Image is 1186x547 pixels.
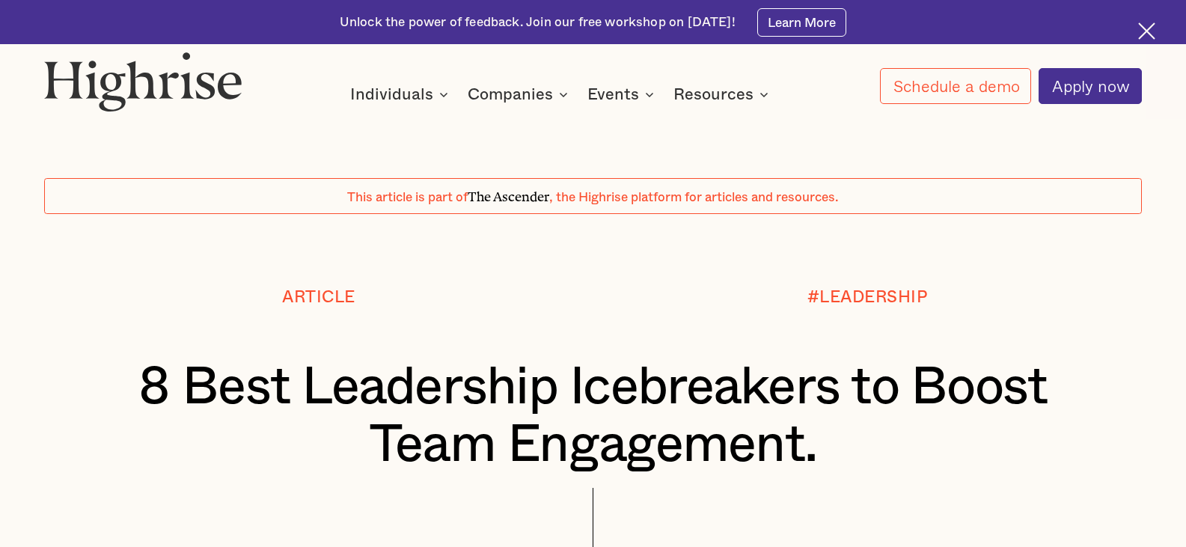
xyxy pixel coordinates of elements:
div: Unlock the power of feedback. Join our free workshop on [DATE]! [340,13,736,31]
div: Events [587,85,639,103]
div: Resources [673,85,773,103]
div: Resources [673,85,754,103]
span: , the Highrise platform for articles and resources. [549,191,839,204]
div: Companies [468,85,553,103]
div: Events [587,85,658,103]
div: Individuals [350,85,433,103]
img: Cross icon [1138,22,1155,40]
div: Article [282,288,355,307]
a: Learn More [757,8,846,37]
h1: 8 Best Leadership Icebreakers to Boost Team Engagement. [90,358,1095,474]
a: Apply now [1039,68,1141,104]
img: Highrise logo [44,52,242,111]
div: #LEADERSHIP [807,288,928,307]
div: Individuals [350,85,453,103]
span: This article is part of [347,191,468,204]
div: Companies [468,85,572,103]
a: Schedule a demo [880,68,1031,104]
span: The Ascender [468,186,549,202]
